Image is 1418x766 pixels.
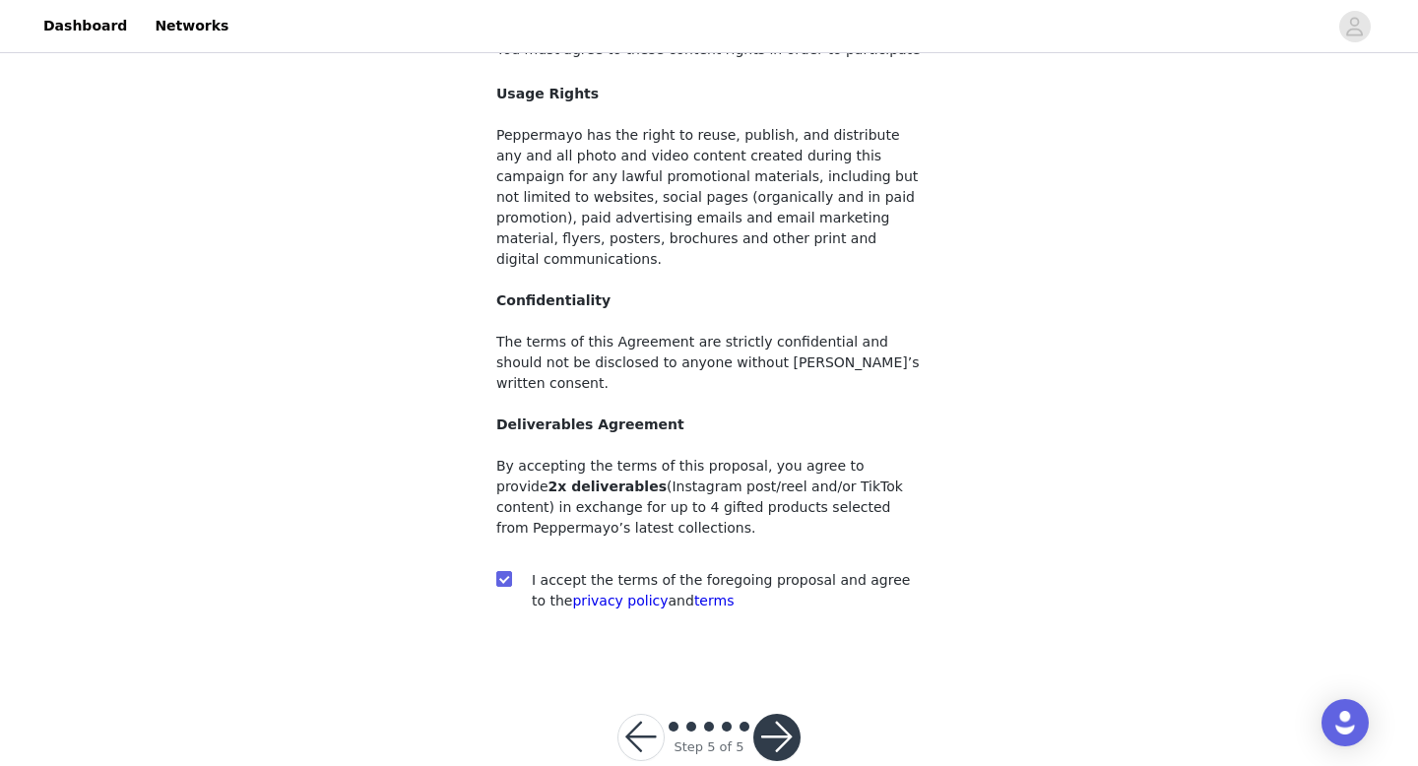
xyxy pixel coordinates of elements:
[496,456,922,539] p: By accepting the terms of this proposal, you agree to provide (Instagram post/reel and/or TikTok ...
[143,4,240,48] a: Networks
[572,593,668,608] a: privacy policy
[496,292,611,308] strong: Confidentiality
[548,479,667,494] strong: 2x deliverables
[532,572,910,608] span: I accept the terms of the foregoing proposal and agree to the and
[674,737,743,757] div: Step 5 of 5
[496,84,922,394] p: Peppermayo has the right to reuse, publish, and distribute any and all photo and video content cr...
[694,593,735,608] a: terms
[496,416,684,432] strong: Deliverables Agreement
[496,86,599,101] strong: Usage Rights
[1321,699,1369,746] div: Open Intercom Messenger
[1345,11,1364,42] div: avatar
[32,4,139,48] a: Dashboard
